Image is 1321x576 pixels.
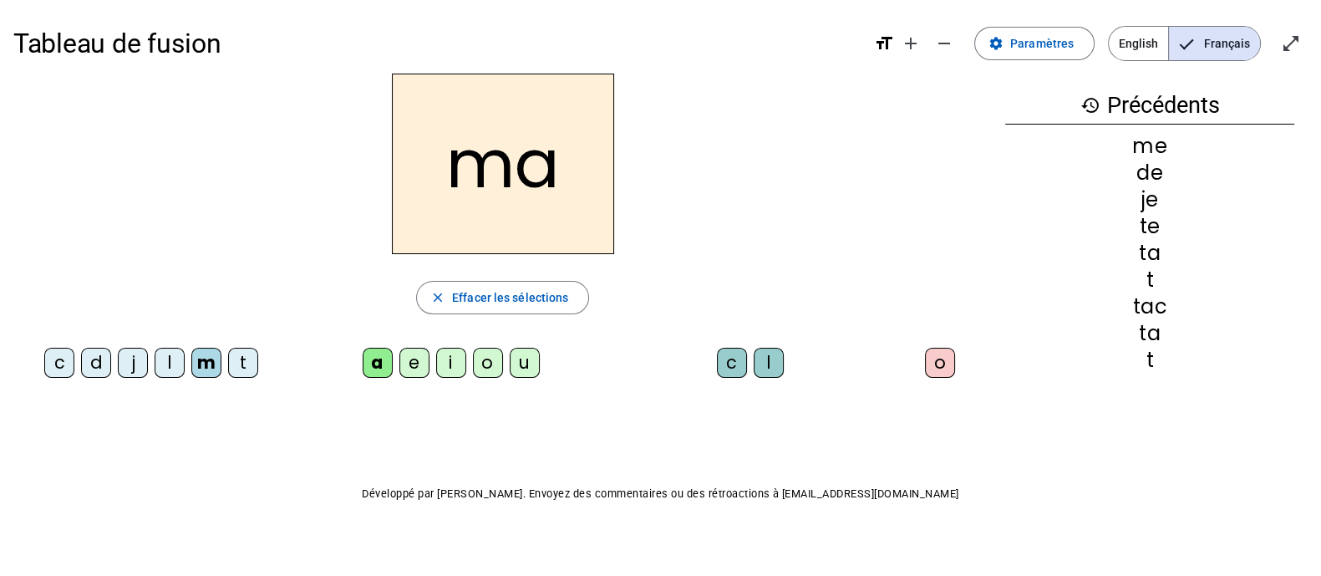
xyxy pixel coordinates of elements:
span: Effacer les sélections [452,288,568,308]
mat-icon: history [1080,95,1100,115]
div: o [925,348,955,378]
span: English [1109,27,1168,60]
div: ta [1005,324,1294,344]
div: de [1005,163,1294,183]
div: i [436,348,466,378]
h2: ma [392,74,614,254]
div: l [155,348,185,378]
button: Diminuer la taille de la police [927,27,961,60]
button: Effacer les sélections [416,281,589,314]
h1: Tableau de fusion [13,17,861,70]
mat-icon: settings [988,36,1003,51]
div: c [44,348,74,378]
div: t [1005,350,1294,370]
span: Français [1169,27,1260,60]
span: Paramètres [1010,33,1074,54]
div: je [1005,190,1294,210]
div: ta [1005,243,1294,263]
div: te [1005,217,1294,237]
div: me [1005,136,1294,156]
div: a [363,348,393,378]
div: o [473,348,503,378]
div: l [754,348,784,378]
mat-icon: add [901,33,921,54]
mat-icon: close [430,290,445,305]
div: j [118,348,148,378]
button: Paramètres [974,27,1095,60]
h3: Précédents [1005,87,1294,125]
p: Développé par [PERSON_NAME]. Envoyez des commentaires ou des rétroactions à [EMAIL_ADDRESS][DOMAI... [13,484,1308,504]
button: Augmenter la taille de la police [894,27,927,60]
div: e [399,348,429,378]
div: d [81,348,111,378]
mat-icon: format_size [874,33,894,54]
div: u [510,348,540,378]
div: t [1005,270,1294,290]
div: t [228,348,258,378]
mat-icon: remove [934,33,954,54]
mat-icon: open_in_full [1281,33,1301,54]
div: c [717,348,747,378]
mat-button-toggle-group: Language selection [1108,26,1261,61]
div: m [191,348,221,378]
button: Entrer en plein écran [1274,27,1308,60]
div: tac [1005,297,1294,317]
